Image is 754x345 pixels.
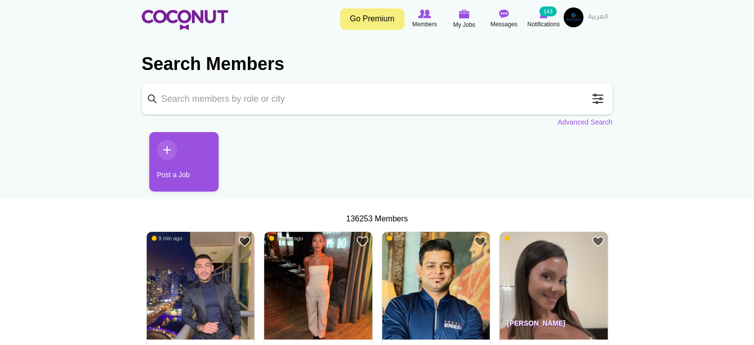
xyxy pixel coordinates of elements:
[142,52,613,76] h2: Search Members
[356,235,369,248] a: Add to Favourites
[152,235,182,242] span: 9 min ago
[527,19,560,29] span: Notifications
[500,312,608,340] p: [PERSON_NAME]
[484,7,524,30] a: Messages Messages
[418,9,431,18] img: Browse Members
[583,7,613,27] a: العربية
[558,117,613,127] a: Advanced Search
[539,6,556,16] small: 143
[238,235,251,248] a: Add to Favourites
[142,132,211,199] li: 1 / 1
[539,9,548,18] img: Notifications
[490,19,518,29] span: Messages
[142,213,613,225] div: 136253 Members
[340,8,405,30] a: Go Premium
[269,235,303,242] span: 19 min ago
[499,9,509,18] img: Messages
[474,235,486,248] a: Add to Favourites
[445,7,484,31] a: My Jobs My Jobs
[387,235,421,242] span: 55 min ago
[405,7,445,30] a: Browse Members Members
[142,10,228,30] img: Home
[149,132,219,192] a: Post a Job
[592,235,604,248] a: Add to Favourites
[505,235,538,242] span: 1 hour ago
[412,19,437,29] span: Members
[142,83,613,115] input: Search members by role or city
[459,9,470,18] img: My Jobs
[453,20,475,30] span: My Jobs
[524,7,564,30] a: Notifications Notifications 143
